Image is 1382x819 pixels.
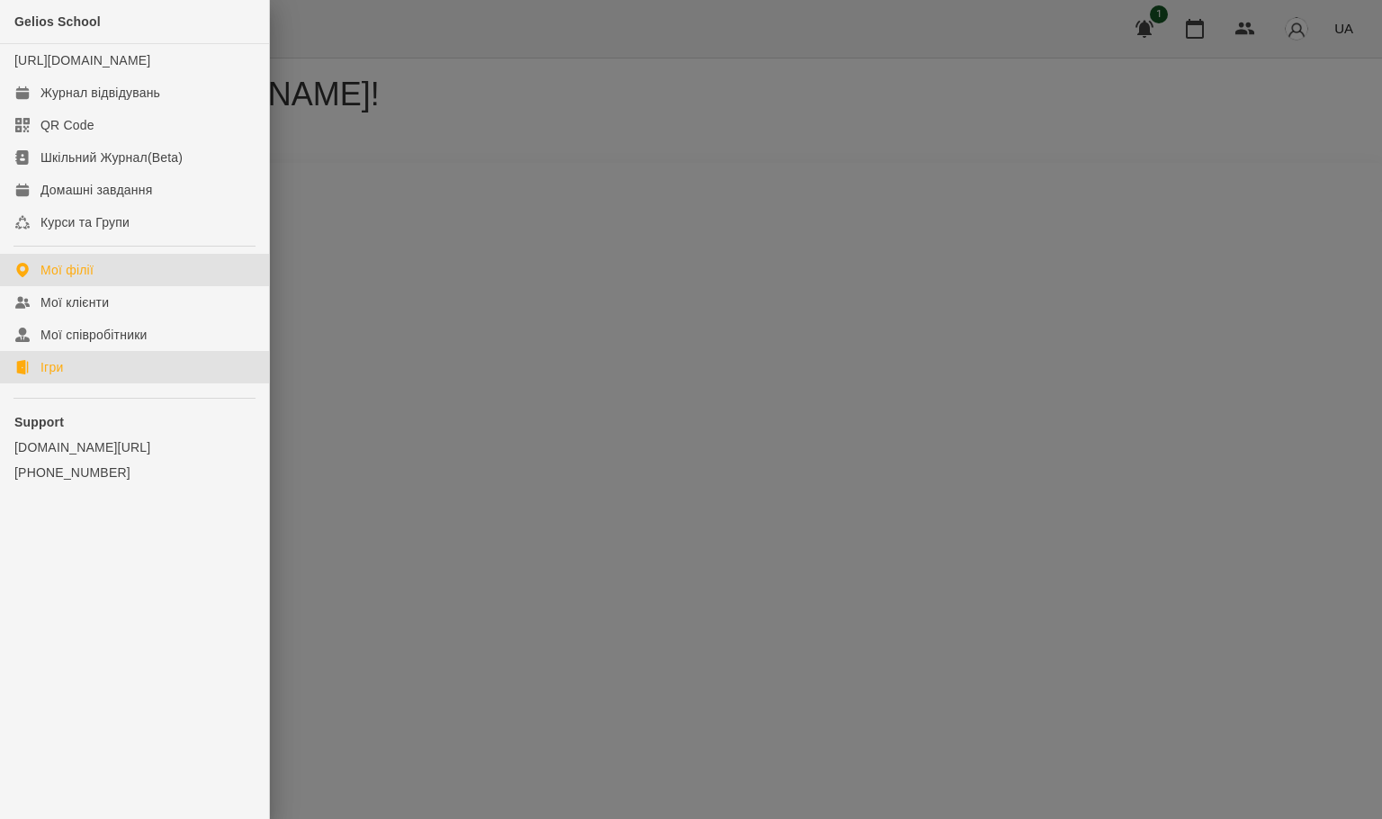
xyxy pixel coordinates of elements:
div: Шкільний Журнал(Beta) [40,148,183,166]
span: Gelios School [14,14,101,29]
div: QR Code [40,116,94,134]
p: Support [14,413,255,431]
a: [URL][DOMAIN_NAME] [14,53,150,67]
a: [DOMAIN_NAME][URL] [14,438,255,456]
div: Мої клієнти [40,293,109,311]
div: Журнал відвідувань [40,84,160,102]
a: [PHONE_NUMBER] [14,463,255,481]
div: Курси та Групи [40,213,130,231]
div: Ігри [40,358,63,376]
div: Мої філії [40,261,94,279]
div: Домашні завдання [40,181,152,199]
div: Мої співробітники [40,326,148,344]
